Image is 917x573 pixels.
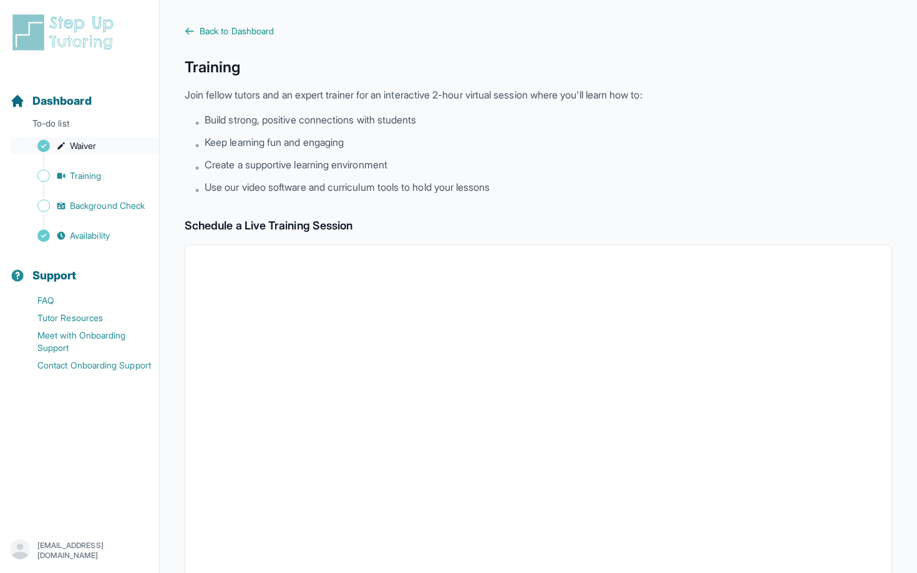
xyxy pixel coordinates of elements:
[10,197,159,214] a: Background Check
[10,167,159,185] a: Training
[10,357,159,374] a: Contact Onboarding Support
[185,87,892,102] p: Join fellow tutors and an expert trainer for an interactive 2-hour virtual session where you'll l...
[32,267,77,284] span: Support
[10,539,149,562] button: [EMAIL_ADDRESS][DOMAIN_NAME]
[10,92,92,110] a: Dashboard
[195,137,200,152] span: •
[185,217,892,234] h2: Schedule a Live Training Session
[195,182,200,197] span: •
[200,25,274,37] span: Back to Dashboard
[5,247,154,289] button: Support
[205,135,344,150] span: Keep learning fun and engaging
[10,292,159,309] a: FAQ
[10,137,159,155] a: Waiver
[195,160,200,175] span: •
[10,309,159,327] a: Tutor Resources
[10,12,121,52] img: logo
[70,140,96,152] span: Waiver
[32,92,92,110] span: Dashboard
[205,180,490,195] span: Use our video software and curriculum tools to hold your lessons
[205,112,416,127] span: Build strong, positive connections with students
[205,157,387,172] span: Create a supportive learning environment
[70,200,145,212] span: Background Check
[10,327,159,357] a: Meet with Onboarding Support
[10,227,159,244] a: Availability
[70,229,110,242] span: Availability
[70,170,102,182] span: Training
[185,25,892,37] a: Back to Dashboard
[5,117,154,135] p: To-do list
[185,57,892,77] h1: Training
[195,115,200,130] span: •
[5,72,154,115] button: Dashboard
[37,541,149,561] p: [EMAIL_ADDRESS][DOMAIN_NAME]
